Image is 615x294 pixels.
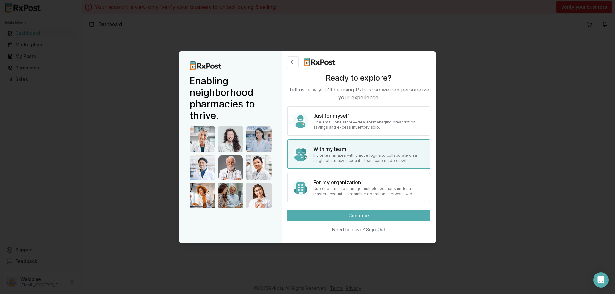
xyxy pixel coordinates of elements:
[190,75,272,121] h2: Enabling neighborhood pharmacies to thrive.
[313,145,425,153] h4: With my team
[190,155,215,180] img: Doctor 4
[218,126,243,152] img: Doctor 2
[313,186,425,196] p: Use one email to manage multiple locations under a master account—streamline operations network-w...
[287,73,430,83] h3: Ready to explore?
[190,183,215,208] img: Doctor 7
[313,153,425,163] p: Invite teammates with unique logins to collaborate on a single pharmacy account—team care made easy!
[293,179,308,195] img: Organization
[190,126,215,152] img: Doctor 1
[246,126,272,152] img: Doctor 3
[293,113,308,128] img: Myself
[246,155,272,180] img: Doctor 6
[246,183,272,208] img: Doctor 9
[332,226,365,233] div: Need to leave?
[366,224,385,235] button: Sign Out
[304,58,336,66] img: RxPost Logo
[287,210,430,221] button: Continue
[218,183,243,208] img: Doctor 8
[190,61,222,70] img: RxPost Logo
[313,112,425,120] h4: Just for myself
[287,86,430,101] p: Tell us how you'll be using RxPost so we can personalize your experience.
[313,179,425,186] h4: For my organization
[218,155,243,180] img: Doctor 5
[293,146,308,161] img: Team
[313,120,425,130] p: One email, one store—ideal for managing prescription savings and excess inventory solo.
